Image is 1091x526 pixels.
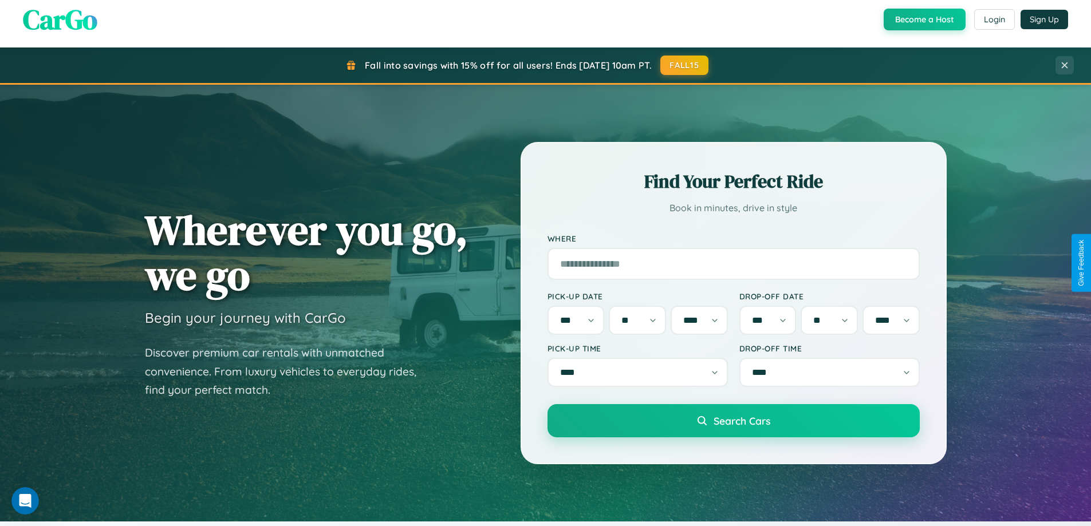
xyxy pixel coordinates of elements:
p: Book in minutes, drive in style [548,200,920,216]
p: Discover premium car rentals with unmatched convenience. From luxury vehicles to everyday rides, ... [145,343,431,400]
button: Become a Host [884,9,966,30]
label: Where [548,234,920,243]
span: Fall into savings with 15% off for all users! Ends [DATE] 10am PT. [365,60,652,71]
span: Search Cars [714,414,770,427]
h3: Begin your journey with CarGo [145,309,346,326]
label: Pick-up Time [548,343,728,353]
label: Drop-off Time [739,343,920,353]
button: Sign Up [1021,10,1068,29]
div: Give Feedback [1077,240,1085,286]
h2: Find Your Perfect Ride [548,169,920,194]
button: Login [974,9,1015,30]
span: CarGo [23,1,97,38]
button: Search Cars [548,404,920,437]
label: Pick-up Date [548,291,728,301]
h1: Wherever you go, we go [145,207,468,298]
button: FALL15 [660,56,708,75]
label: Drop-off Date [739,291,920,301]
iframe: Intercom live chat [11,487,39,515]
